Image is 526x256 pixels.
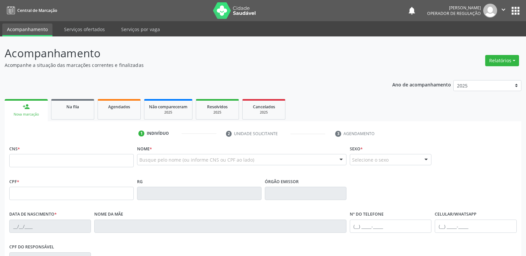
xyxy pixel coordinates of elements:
div: person_add [23,103,30,110]
div: 2025 [247,110,280,115]
span: Busque pelo nome (ou informe CNS ou CPF ao lado) [139,156,254,163]
a: Central de Marcação [5,5,57,16]
button: notifications [407,6,416,15]
div: 2025 [201,110,234,115]
div: 2025 [149,110,188,115]
input: __/__/____ [9,220,91,233]
button: apps [510,5,521,17]
span: Operador de regulação [427,11,481,16]
div: [PERSON_NAME] [427,5,481,11]
label: Nome [137,144,152,154]
span: Não compareceram [149,104,188,110]
a: Serviços ofertados [59,24,110,35]
span: Cancelados [253,104,275,110]
p: Acompanhamento [5,45,366,62]
p: Ano de acompanhamento [392,80,451,88]
a: Acompanhamento [2,24,52,36]
button:  [497,4,510,18]
input: (__) _____-_____ [350,220,431,233]
div: 1 [138,130,144,136]
label: RG [137,177,143,187]
span: Selecione o sexo [352,156,389,163]
label: Data de nascimento [9,209,57,220]
label: CPF do responsável [9,242,54,252]
span: Na fila [66,104,79,110]
div: Indivíduo [147,130,169,136]
label: Nº do Telefone [350,209,384,220]
img: img [483,4,497,18]
span: Resolvidos [207,104,228,110]
div: Nova marcação [9,112,43,117]
i:  [500,6,507,13]
label: Órgão emissor [265,177,299,187]
span: Central de Marcação [17,8,57,13]
label: Nome da mãe [94,209,123,220]
a: Serviços por vaga [116,24,165,35]
input: (__) _____-_____ [435,220,516,233]
label: Celular/WhatsApp [435,209,477,220]
label: Sexo [350,144,363,154]
button: Relatórios [485,55,519,66]
label: CPF [9,177,19,187]
p: Acompanhe a situação das marcações correntes e finalizadas [5,62,366,69]
span: Agendados [108,104,130,110]
label: CNS [9,144,20,154]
